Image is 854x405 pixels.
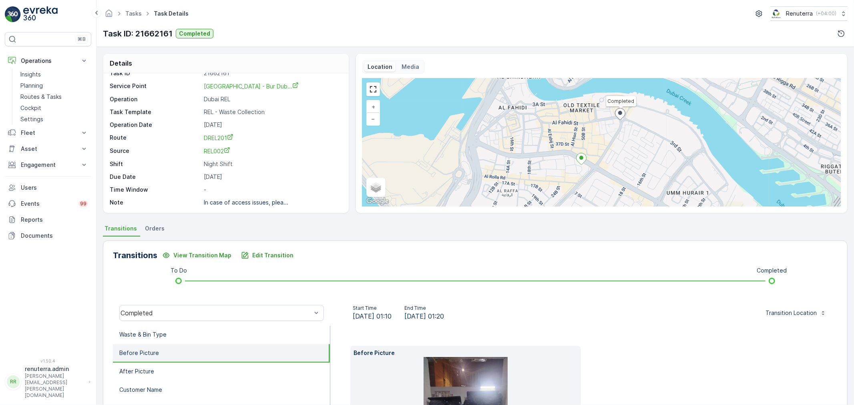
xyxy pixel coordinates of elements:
div: RR [7,375,20,388]
a: Users [5,180,91,196]
img: Google [364,196,391,207]
span: − [371,115,375,122]
a: Zoom Out [367,113,379,125]
a: Concord Palace Hotel - Bur Dub... [204,82,299,90]
span: + [372,103,375,110]
p: 99 [80,200,86,207]
p: View Transition Map [173,251,231,259]
img: Screenshot_2024-07-26_at_13.33.01.png [770,9,783,18]
a: Events99 [5,196,91,212]
p: Operation Date [110,121,201,129]
p: Documents [21,232,88,240]
p: Fleet [21,129,75,137]
span: Task Details [152,10,190,18]
p: In case of access issues, plea... [204,199,288,206]
p: REL - Waste Collection [204,108,340,116]
p: Insights [20,70,41,78]
a: View Fullscreen [367,83,379,95]
button: Asset [5,141,91,157]
a: Zoom In [367,101,379,113]
button: Fleet [5,125,91,141]
p: Night Shift [204,160,340,168]
p: Completed [757,267,787,275]
p: End Time [404,305,444,311]
p: Task ID: 21662161 [103,28,173,40]
p: Events [21,200,74,208]
p: Details [110,58,132,68]
p: Task ID [110,69,201,77]
span: Transitions [104,225,137,233]
p: Operation [110,95,201,103]
p: Settings [20,115,43,123]
p: After Picture [119,367,154,375]
a: REL002 [204,147,340,155]
button: Engagement [5,157,91,173]
p: ⌘B [78,36,86,42]
p: [DATE] [204,173,340,181]
a: Homepage [104,12,113,19]
p: Location [368,63,392,71]
span: Orders [145,225,165,233]
span: [DATE] 01:10 [353,311,392,321]
a: Routes & Tasks [17,91,91,102]
p: Reports [21,216,88,224]
p: Completed [179,30,210,38]
a: DREL201 [204,134,340,142]
img: logo [5,6,21,22]
p: Time Window [110,186,201,194]
span: [GEOGRAPHIC_DATA] - Bur Dub... [204,83,299,90]
p: Start Time [353,305,392,311]
p: Asset [21,145,75,153]
button: Transition Location [761,307,831,319]
p: Task Template [110,108,201,116]
button: Completed [176,29,213,38]
a: Open this area in Google Maps (opens a new window) [364,196,391,207]
p: Service Point [110,82,201,90]
span: REL002 [204,148,230,154]
p: [DATE] [204,121,340,129]
a: Settings [17,114,91,125]
p: Transition Location [766,309,817,317]
a: Layers [367,178,385,196]
p: [PERSON_NAME][EMAIL_ADDRESS][PERSON_NAME][DOMAIN_NAME] [25,373,85,399]
span: [DATE] 01:20 [404,311,444,321]
p: Waste & Bin Type [119,331,167,339]
p: Engagement [21,161,75,169]
a: Reports [5,212,91,228]
button: Renuterra(+04:00) [770,6,848,21]
button: RRrenuterra.admin[PERSON_NAME][EMAIL_ADDRESS][PERSON_NAME][DOMAIN_NAME] [5,365,91,399]
a: Tasks [125,10,142,17]
p: Edit Transition [252,251,293,259]
p: Note [110,198,201,207]
button: View Transition Map [157,249,236,262]
p: Dubai REL [204,95,340,103]
p: Users [21,184,88,192]
p: - [204,186,340,194]
img: logo_light-DOdMpM7g.png [23,6,58,22]
p: Media [402,63,420,71]
p: Cockpit [20,104,41,112]
p: Route [110,134,201,142]
p: renuterra.admin [25,365,85,373]
a: Cockpit [17,102,91,114]
p: Operations [21,57,75,65]
p: Source [110,147,201,155]
p: Before Picture [354,349,578,357]
div: Completed [121,309,311,317]
p: To Do [171,267,187,275]
p: 21662161 [204,69,340,77]
button: Edit Transition [236,249,298,262]
span: v 1.50.4 [5,359,91,363]
span: DREL201 [204,134,233,141]
p: Transitions [113,249,157,261]
p: Planning [20,82,43,90]
p: Before Picture [119,349,159,357]
p: Routes & Tasks [20,93,62,101]
p: Renuterra [786,10,813,18]
a: Documents [5,228,91,244]
p: Shift [110,160,201,168]
a: Insights [17,69,91,80]
p: Due Date [110,173,201,181]
p: Customer Name [119,386,162,394]
button: Operations [5,53,91,69]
